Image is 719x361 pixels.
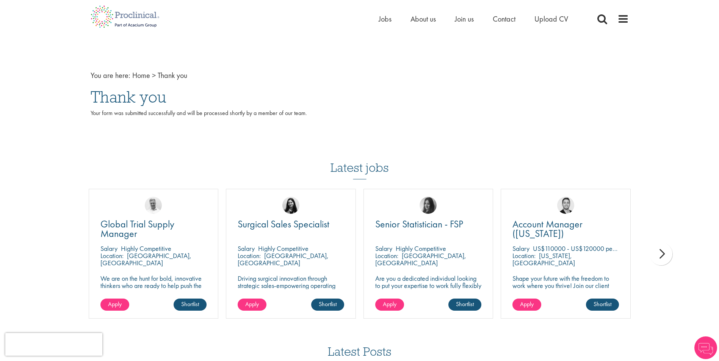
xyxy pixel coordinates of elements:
[375,244,392,253] span: Salary
[100,218,174,240] span: Global Trial Supply Manager
[91,109,629,126] p: Your form was submitted successfully and will be processed shortly by a member of our team.
[91,70,130,80] span: You are here:
[145,197,162,214] img: Joshua Bye
[534,14,568,24] a: Upload CV
[238,299,266,311] a: Apply
[375,275,482,296] p: Are you a dedicated individual looking to put your expertise to work fully flexibly in a remote p...
[455,14,474,24] a: Join us
[375,299,404,311] a: Apply
[512,244,529,253] span: Salary
[512,218,583,240] span: Account Manager ([US_STATE])
[91,87,166,107] span: Thank you
[282,197,299,214] img: Indre Stankeviciute
[174,299,207,311] a: Shortlist
[493,14,515,24] a: Contact
[375,219,482,229] a: Senior Statistician - FSP
[512,251,536,260] span: Location:
[100,251,191,267] p: [GEOGRAPHIC_DATA], [GEOGRAPHIC_DATA]
[238,219,344,229] a: Surgical Sales Specialist
[557,197,574,214] img: Parker Jensen
[158,70,187,80] span: Thank you
[331,142,389,179] h3: Latest jobs
[396,244,446,253] p: Highly Competitive
[238,244,255,253] span: Salary
[311,299,344,311] a: Shortlist
[152,70,156,80] span: >
[512,219,619,238] a: Account Manager ([US_STATE])
[238,275,344,303] p: Driving surgical innovation through strategic sales-empowering operating rooms with cutting-edge ...
[520,300,534,308] span: Apply
[5,333,102,356] iframe: reCAPTCHA
[100,275,207,303] p: We are on the hunt for bold, innovative thinkers who are ready to help push the boundaries of sci...
[533,244,633,253] p: US$110000 - US$120000 per annum
[375,251,466,267] p: [GEOGRAPHIC_DATA], [GEOGRAPHIC_DATA]
[121,244,171,253] p: Highly Competitive
[375,218,463,230] span: Senior Statistician - FSP
[132,70,150,80] a: breadcrumb link
[108,300,122,308] span: Apply
[512,251,575,267] p: [US_STATE], [GEOGRAPHIC_DATA]
[238,251,261,260] span: Location:
[100,299,129,311] a: Apply
[100,251,124,260] span: Location:
[410,14,436,24] a: About us
[694,336,717,359] img: Chatbot
[238,218,329,230] span: Surgical Sales Specialist
[512,299,541,311] a: Apply
[100,244,117,253] span: Salary
[379,14,392,24] a: Jobs
[420,197,437,214] img: Heidi Hennigan
[650,243,672,265] div: next
[238,251,329,267] p: [GEOGRAPHIC_DATA], [GEOGRAPHIC_DATA]
[512,275,619,303] p: Shape your future with the freedom to work where you thrive! Join our client with this fully remo...
[258,244,309,253] p: Highly Competitive
[100,219,207,238] a: Global Trial Supply Manager
[375,251,398,260] span: Location:
[245,300,259,308] span: Apply
[586,299,619,311] a: Shortlist
[383,300,396,308] span: Apply
[448,299,481,311] a: Shortlist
